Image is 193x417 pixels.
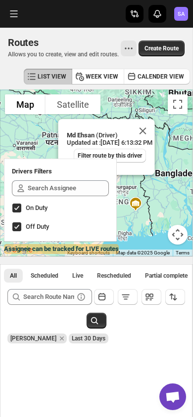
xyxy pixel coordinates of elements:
[77,152,142,160] span: Filter route by this driver
[23,289,74,305] input: Search Route Name
[26,204,48,211] span: On Duty
[57,334,66,343] button: Remove Avinash Vishwakarma
[73,149,145,163] button: Filter route by this driver
[5,94,46,114] button: Show street map
[178,11,185,17] text: SA
[168,94,188,114] button: Toggle fullscreen view
[38,73,66,81] span: LIST VIEW
[138,73,184,81] span: CALENDER VIEW
[145,44,179,52] span: Create Route
[4,269,23,283] button: All routes
[66,131,152,139] p: (Driver)
[8,37,39,48] span: Routes
[66,131,94,139] b: Md Ehsan
[2,244,35,256] img: Google
[72,335,105,342] span: Last 30 Days
[72,69,124,84] button: WEEK VIEW
[124,69,190,84] button: CALENDER VIEW
[145,272,188,280] span: Partial complete
[176,250,190,255] a: Terms (opens in new tab)
[139,41,185,56] button: Create Route
[26,223,49,230] span: Off Duty
[173,6,189,22] button: User menu
[159,383,186,410] div: Open chat
[10,335,56,342] span: Avinash Vishwakarma
[116,250,170,255] span: Map data ©2025 Google
[4,244,119,254] label: Assignee can be tracked for LIVE routes
[10,272,17,280] span: All
[131,119,154,143] button: Close
[2,244,35,256] a: Open this area in Google Maps (opens a new window)
[86,73,118,81] span: WEEK VIEW
[121,41,137,56] button: View actions for Routes
[168,225,188,245] button: Map camera controls
[5,5,23,23] button: Toggle menu
[8,50,119,58] p: Allows you to create, view and edit routes.
[46,94,100,114] button: Show satellite imagery
[28,180,109,196] input: Search Assignee
[174,7,188,21] span: Scrollengine Admin
[31,272,58,280] span: Scheduled
[97,272,131,280] span: Rescheduled
[66,139,152,146] p: Updated at : [DATE] 6:13:32 PM
[24,69,72,84] button: LIST VIEW
[12,167,109,176] h2: Drivers Filters
[72,272,83,280] span: Live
